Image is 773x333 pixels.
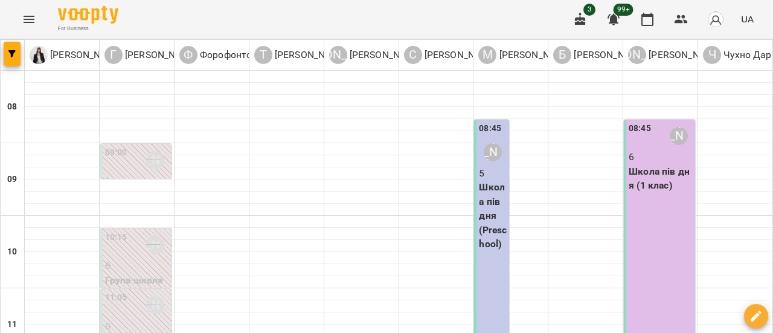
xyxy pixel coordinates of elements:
span: For Business [58,25,118,33]
p: Школа пів дня (Preschool) [479,180,507,251]
a: [PERSON_NAME] [PERSON_NAME] [628,46,722,64]
h6: 09 [7,173,17,186]
div: [PERSON_NAME] [628,46,646,64]
a: М [PERSON_NAME] [478,46,572,64]
p: [PERSON_NAME] [496,48,572,62]
div: Собченко Катерина [404,46,498,64]
div: Б [553,46,571,64]
p: [PERSON_NAME] [347,48,423,62]
p: Форофонтова Олена [197,48,294,62]
span: UA [741,13,754,25]
a: С [PERSON_NAME] [404,46,498,64]
div: Мінакова Олена [484,143,502,161]
a: [PERSON_NAME] [PERSON_NAME] [329,46,423,64]
div: Коваленко Аміна [30,46,123,64]
div: М [478,46,496,64]
button: UA [736,8,759,30]
div: Гандрабура Наталя [104,46,198,64]
span: 99+ [614,4,633,16]
img: Voopty Logo [58,6,118,24]
div: Курченко Олександра [329,46,423,64]
h6: 08 [7,100,17,114]
div: С [404,46,422,64]
a: Б [PERSON_NAME] [553,46,647,64]
img: К [30,46,48,64]
button: Menu [14,5,43,34]
a: Г [PERSON_NAME] [104,46,198,64]
p: 0 [105,259,169,273]
span: 3 [583,4,595,16]
div: Ануфрієва Ксенія [628,46,722,64]
p: [PERSON_NAME] [571,48,647,62]
img: avatar_s.png [707,11,724,28]
label: 11:05 [105,291,127,305]
h6: 10 [7,245,17,259]
div: Ч [703,46,721,64]
div: Ф [179,46,197,64]
label: 10:15 [105,231,127,244]
div: Т [254,46,272,64]
a: Т [PERSON_NAME] [254,46,348,64]
label: 08:45 [479,122,501,135]
label: 09:00 [105,146,127,160]
label: 08:45 [629,122,651,135]
p: [PERSON_NAME] [48,48,123,62]
a: К [PERSON_NAME] [30,46,123,64]
div: Гандрабура Наталя [146,236,164,254]
p: 6 [629,150,693,164]
p: 5 [479,166,507,181]
p: [PERSON_NAME] [646,48,722,62]
div: Гандрабура Наталя [146,151,164,169]
p: 0 [105,174,169,189]
div: Мінакова Олена [478,46,572,64]
a: Ф Форофонтова Олена [179,46,294,64]
div: Г [104,46,123,64]
p: [PERSON_NAME] [422,48,498,62]
p: [PERSON_NAME] [123,48,198,62]
p: Школа пів дня (1 клас) [629,164,693,193]
div: [PERSON_NAME] [329,46,347,64]
h6: 11 [7,318,17,331]
div: Ануфрієва Ксенія [670,127,688,145]
div: Гандрабура Наталя [146,296,164,314]
p: [PERSON_NAME] [272,48,348,62]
